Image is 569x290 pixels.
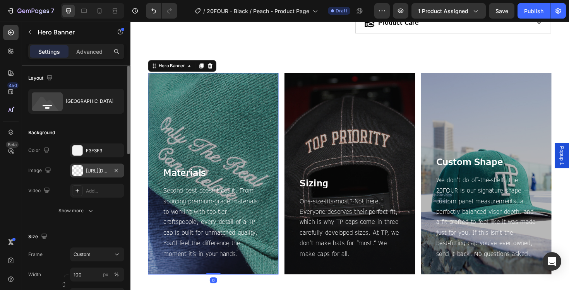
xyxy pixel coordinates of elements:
[35,174,141,252] p: Second best doesn’t cut it. From sourcing premium‑grade materials to working with top‑tier crafts...
[112,270,121,279] button: px
[51,6,54,15] p: 7
[178,164,286,178] h2: Sizing
[103,271,108,278] div: px
[74,251,91,258] span: Custom
[207,7,309,15] span: 20FOUR - Black / Peach - Product Page
[66,92,113,110] div: [GEOGRAPHIC_DATA]
[38,27,103,37] p: Hero Banner
[70,268,124,281] input: px%
[179,185,285,252] p: One‑size‑fits‑most? Not here. Everyone deserves their perfect fit, which is why TP caps come in t...
[203,7,205,15] span: /
[543,252,561,271] div: Open Intercom Messenger
[418,7,468,15] span: 1 product assigned
[323,142,430,155] h2: Custom Shape
[308,55,446,268] div: Background Image
[518,3,550,19] button: Publish
[86,188,122,194] div: Add...
[163,55,301,268] div: Background Image
[28,73,54,84] div: Layout
[524,7,543,15] div: Publish
[76,48,103,56] p: Advanced
[6,142,19,148] div: Beta
[28,129,55,136] div: Background
[28,145,51,156] div: Color
[495,8,508,14] span: Save
[84,271,92,277] div: 0
[163,55,301,268] div: Overlay
[3,3,58,19] button: 7
[146,3,177,19] div: Undo/Redo
[86,167,108,174] div: [URL][DOMAIN_NAME]
[28,44,59,51] div: Hero Banner
[453,132,461,152] span: Popup 1
[489,3,514,19] button: Save
[114,271,119,278] div: %
[34,153,141,167] h2: Materials
[308,55,446,268] div: Overlay
[58,207,94,215] div: Show more
[28,165,53,176] div: Image
[28,232,49,242] div: Size
[19,55,157,268] div: Background Image
[38,48,60,56] p: Settings
[28,251,43,258] label: Frame
[101,270,110,279] button: %
[28,271,41,278] label: Width
[411,3,486,19] button: 1 product assigned
[324,162,430,251] p: We don’t do off‑the‑shelf. The 20FOUR is our signature shape — custom panel measurements, a perfe...
[28,204,124,218] button: Show more
[130,22,569,290] iframe: Design area
[86,147,122,154] div: F3F3F3
[19,55,157,268] div: Overlay
[70,247,124,261] button: Custom
[7,82,19,89] div: 450
[336,7,347,14] span: Draft
[28,186,51,196] div: Video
